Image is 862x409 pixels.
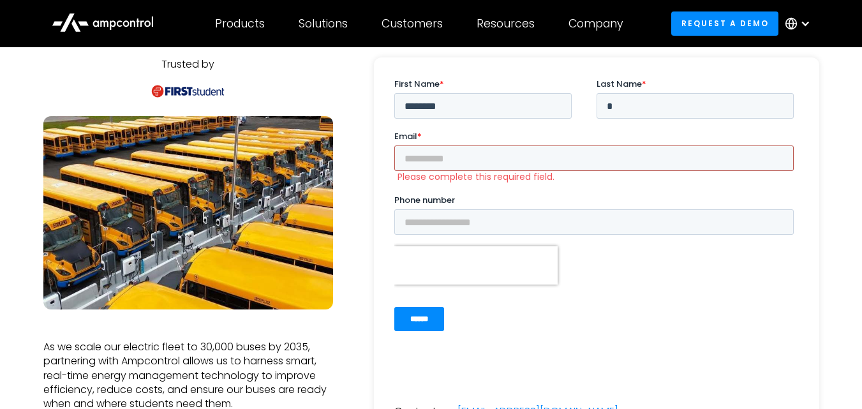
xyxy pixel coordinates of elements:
[215,17,265,31] div: Products
[671,11,778,35] a: Request a demo
[382,17,443,31] div: Customers
[568,17,623,31] div: Company
[394,78,799,353] iframe: Form 0
[477,17,535,31] div: Resources
[299,17,348,31] div: Solutions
